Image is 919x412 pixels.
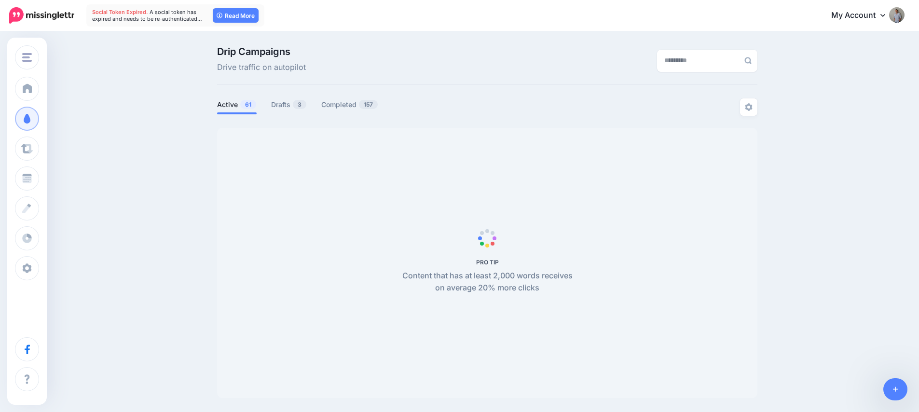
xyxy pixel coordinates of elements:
span: A social token has expired and needs to be re-authenticated… [92,9,202,22]
h5: PRO TIP [397,259,578,266]
img: Missinglettr [9,7,74,24]
span: Drip Campaigns [217,47,306,56]
p: Content that has at least 2,000 words receives on average 20% more clicks [397,270,578,295]
span: Drive traffic on autopilot [217,61,306,74]
a: Completed157 [321,99,378,110]
a: Read More [213,8,259,23]
img: search-grey-6.png [744,57,752,64]
span: 157 [359,100,378,109]
a: Drafts3 [271,99,307,110]
a: Active61 [217,99,257,110]
a: My Account [822,4,905,27]
span: Social Token Expired. [92,9,148,15]
img: menu.png [22,53,32,62]
span: 61 [240,100,256,109]
img: settings-grey.png [745,103,753,111]
span: 3 [293,100,306,109]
